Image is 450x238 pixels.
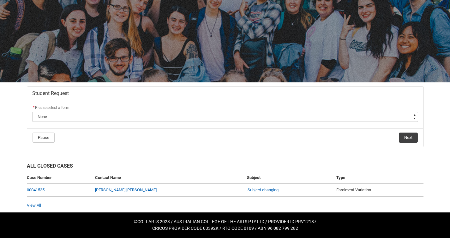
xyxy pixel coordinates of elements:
span: Please select a form: [35,105,70,110]
a: View All Cases [27,203,41,208]
th: Subject [244,172,334,184]
th: Contact Name [93,172,244,184]
h2: All Closed Cases [27,162,423,172]
th: Type [334,172,423,184]
article: Redu_Student_Request flow [27,86,423,147]
th: Case Number [27,172,93,184]
span: Student Request [32,90,69,97]
a: Subject changing [248,187,279,193]
span: Enrolment Variation [336,187,371,192]
abbr: required [33,105,34,110]
button: Pause [33,133,55,143]
button: Next [399,133,418,143]
a: 00041535 [27,187,45,192]
a: [PERSON_NAME] [PERSON_NAME] [95,187,157,192]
